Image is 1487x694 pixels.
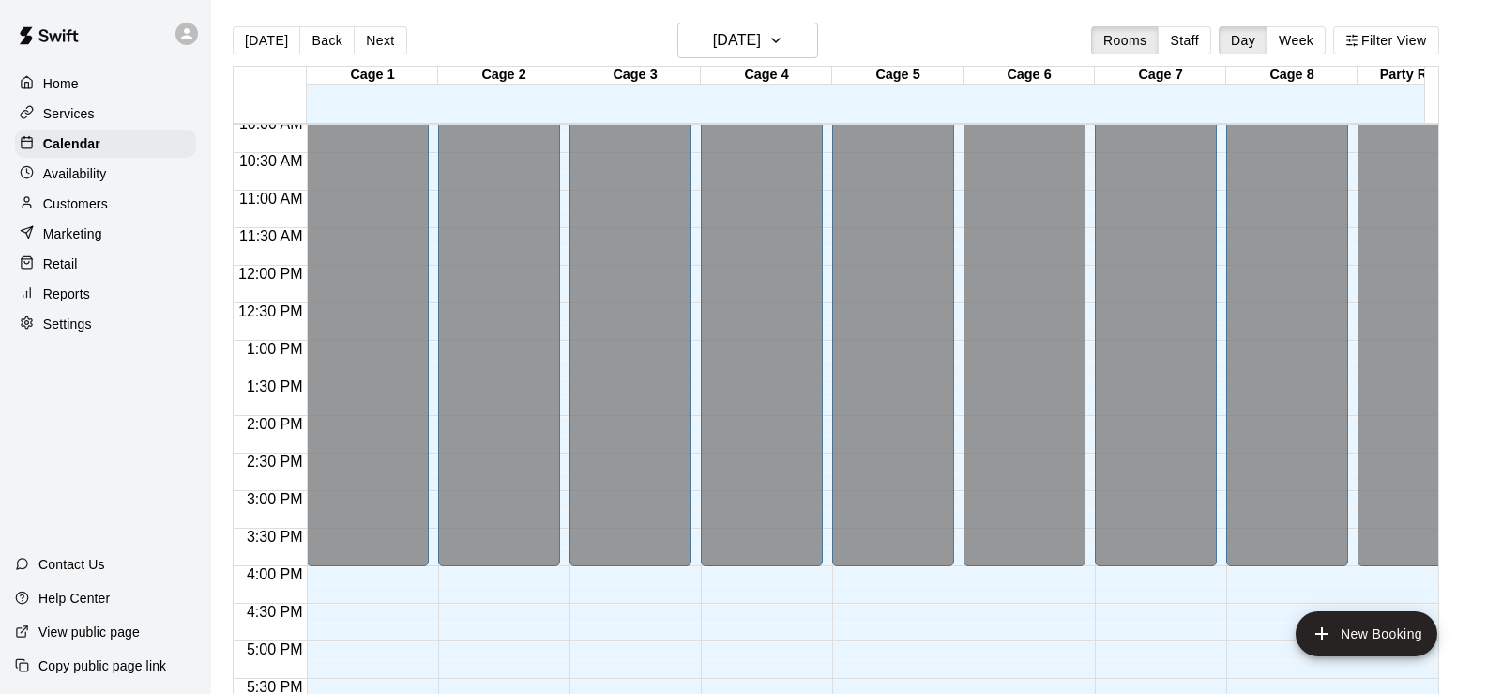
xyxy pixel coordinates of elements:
[235,191,308,207] span: 11:00 AM
[43,194,108,213] p: Customers
[307,67,438,85] div: Cage 1
[38,656,166,675] p: Copy public page link
[233,26,300,54] button: [DATE]
[235,228,308,244] span: 11:30 AM
[43,134,100,153] p: Calendar
[832,67,964,85] div: Cage 5
[15,250,196,278] a: Retail
[242,566,308,582] span: 4:00 PM
[242,641,308,657] span: 5:00 PM
[242,454,308,470] span: 2:30 PM
[713,27,761,54] h6: [DATE]
[38,555,105,574] p: Contact Us
[15,69,196,98] a: Home
[15,100,196,128] a: Services
[1333,26,1438,54] button: Filter View
[701,67,832,85] div: Cage 4
[242,416,308,432] span: 2:00 PM
[15,190,196,218] a: Customers
[242,378,308,394] span: 1:30 PM
[242,491,308,507] span: 3:00 PM
[1219,26,1267,54] button: Day
[43,315,92,333] p: Settings
[242,341,308,357] span: 1:00 PM
[438,67,569,85] div: Cage 2
[354,26,406,54] button: Next
[1095,67,1226,85] div: Cage 7
[1226,67,1358,85] div: Cage 8
[569,67,701,85] div: Cage 3
[43,224,102,243] p: Marketing
[299,26,355,54] button: Back
[234,266,307,282] span: 12:00 PM
[43,74,79,93] p: Home
[235,153,308,169] span: 10:30 AM
[964,67,1095,85] div: Cage 6
[43,285,90,303] p: Reports
[15,280,196,308] a: Reports
[1296,611,1437,656] button: add
[15,160,196,188] a: Availability
[1267,26,1326,54] button: Week
[677,23,818,58] button: [DATE]
[38,623,140,641] p: View public page
[43,104,95,123] p: Services
[15,310,196,338] a: Settings
[38,589,110,608] p: Help Center
[242,529,308,545] span: 3:30 PM
[234,303,307,319] span: 12:30 PM
[242,604,308,620] span: 4:30 PM
[15,130,196,158] a: Calendar
[43,164,107,183] p: Availability
[1091,26,1159,54] button: Rooms
[1158,26,1211,54] button: Staff
[43,254,78,273] p: Retail
[15,220,196,248] a: Marketing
